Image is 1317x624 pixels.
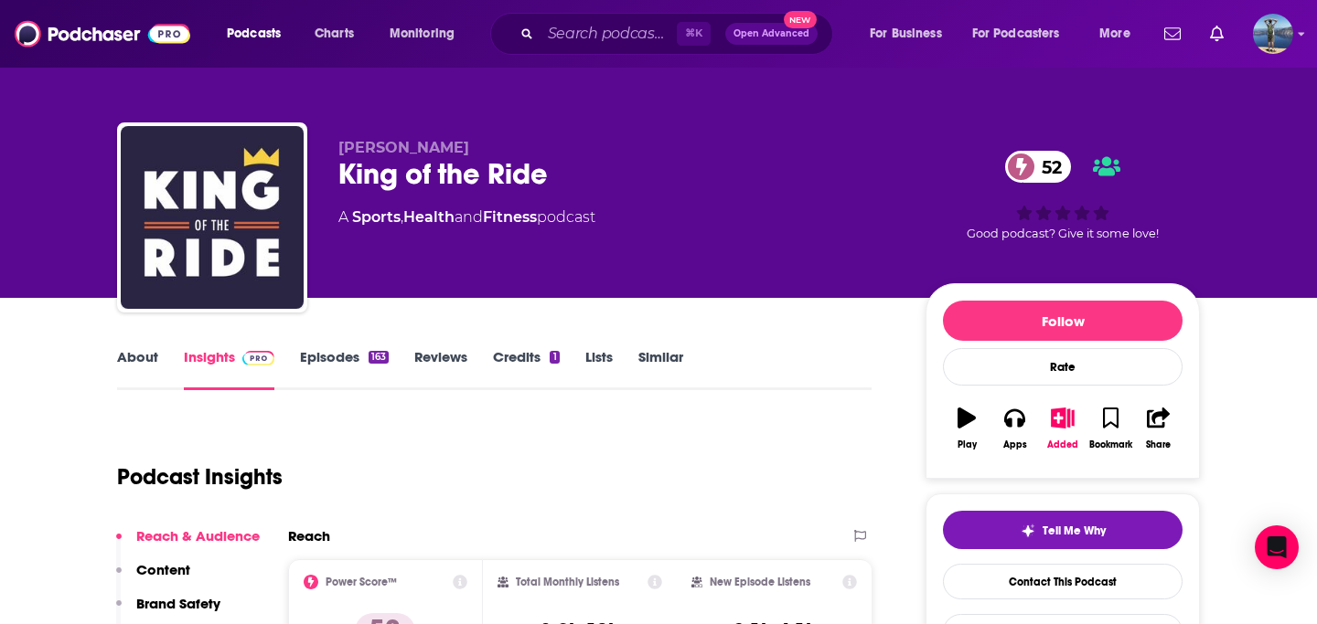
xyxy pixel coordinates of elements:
[638,348,683,390] a: Similar
[972,21,1060,47] span: For Podcasters
[338,139,469,156] span: [PERSON_NAME]
[1021,524,1035,538] img: tell me why sparkle
[1135,396,1183,461] button: Share
[1146,439,1171,450] div: Share
[493,348,559,390] a: Credits1
[116,527,260,561] button: Reach & Audience
[1253,14,1293,54] button: Show profile menu
[227,21,281,47] span: Podcasts
[403,208,455,226] a: Health
[136,595,220,612] p: Brand Safety
[303,19,365,48] a: Charts
[288,527,330,545] h2: Reach
[725,23,818,45] button: Open AdvancedNew
[1087,396,1134,461] button: Bookmark
[326,576,397,588] h2: Power Score™
[585,348,613,390] a: Lists
[1003,439,1027,450] div: Apps
[1039,396,1087,461] button: Added
[1023,151,1071,183] span: 52
[214,19,305,48] button: open menu
[369,351,389,364] div: 163
[136,527,260,545] p: Reach & Audience
[1087,19,1153,48] button: open menu
[401,208,403,226] span: ,
[943,564,1183,599] a: Contact This Podcast
[136,561,190,578] p: Content
[1157,18,1188,49] a: Show notifications dropdown
[121,126,304,309] img: King of the Ride
[300,348,389,390] a: Episodes163
[870,21,942,47] span: For Business
[242,351,274,365] img: Podchaser Pro
[117,348,158,390] a: About
[1255,525,1299,569] div: Open Intercom Messenger
[1089,439,1132,450] div: Bookmark
[15,16,190,51] img: Podchaser - Follow, Share and Rate Podcasts
[733,29,809,38] span: Open Advanced
[516,576,619,588] h2: Total Monthly Listens
[377,19,478,48] button: open menu
[116,561,190,595] button: Content
[117,463,283,491] h1: Podcast Insights
[483,208,537,226] a: Fitness
[967,227,1159,240] span: Good podcast? Give it some love!
[960,19,1087,48] button: open menu
[943,396,990,461] button: Play
[857,19,965,48] button: open menu
[1253,14,1293,54] span: Logged in as matt44812
[184,348,274,390] a: InsightsPodchaser Pro
[1043,524,1106,538] span: Tell Me Why
[677,22,711,46] span: ⌘ K
[710,576,810,588] h2: New Episode Listens
[455,208,483,226] span: and
[1005,151,1071,183] a: 52
[550,351,559,364] div: 1
[352,208,401,226] a: Sports
[943,511,1183,549] button: tell me why sparkleTell Me Why
[958,439,977,450] div: Play
[1203,18,1231,49] a: Show notifications dropdown
[541,19,677,48] input: Search podcasts, credits, & more...
[784,11,817,28] span: New
[390,21,455,47] span: Monitoring
[943,348,1183,386] div: Rate
[338,206,595,228] div: A podcast
[990,396,1038,461] button: Apps
[1253,14,1293,54] img: User Profile
[943,301,1183,341] button: Follow
[508,13,851,55] div: Search podcasts, credits, & more...
[1099,21,1130,47] span: More
[315,21,354,47] span: Charts
[926,139,1200,252] div: 52Good podcast? Give it some love!
[414,348,467,390] a: Reviews
[1047,439,1078,450] div: Added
